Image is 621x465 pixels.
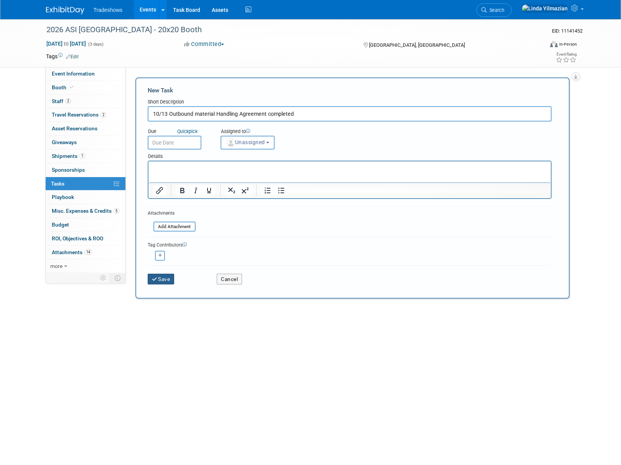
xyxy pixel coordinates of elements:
[46,246,125,259] a: Attachments14
[46,40,86,47] span: [DATE] [DATE]
[50,263,63,269] span: more
[46,67,125,81] a: Event Information
[46,53,79,60] td: Tags
[556,53,577,56] div: Event Rating
[114,208,119,214] span: 5
[46,95,125,108] a: Staff2
[52,222,69,228] span: Budget
[52,208,119,214] span: Misc. Expenses & Credits
[46,191,125,204] a: Playbook
[52,98,71,104] span: Staff
[559,41,577,47] div: In-Person
[226,139,265,145] span: Unassigned
[522,4,568,13] img: Linda Yilmazian
[52,249,92,255] span: Attachments
[52,84,75,90] span: Booth
[176,185,189,196] button: Bold
[153,185,166,196] button: Insert/edit link
[221,128,313,136] div: Assigned to
[239,185,252,196] button: Superscript
[46,177,125,191] a: Tasks
[261,185,274,196] button: Numbered list
[148,210,196,217] div: Attachments
[476,3,512,17] a: Search
[189,185,202,196] button: Italic
[148,161,551,182] iframe: Rich Text Area
[148,274,175,284] button: Save
[550,41,558,47] img: Format-Inperson.png
[65,98,71,104] span: 2
[148,86,552,95] div: New Task
[46,122,125,135] a: Asset Reservations
[52,71,95,77] span: Event Information
[369,42,465,48] span: [GEOGRAPHIC_DATA], [GEOGRAPHIC_DATA]
[46,232,125,245] a: ROI, Objectives & ROO
[52,194,74,200] span: Playbook
[63,41,70,47] span: to
[487,7,504,13] span: Search
[217,274,242,284] button: Cancel
[46,150,125,163] a: Shipments1
[275,185,288,196] button: Bullet list
[52,139,77,145] span: Giveaways
[46,204,125,218] a: Misc. Expenses & Credits5
[66,54,79,59] a: Edit
[221,136,275,150] button: Unassigned
[94,7,123,13] span: Tradeshows
[46,81,125,94] a: Booth
[46,260,125,273] a: more
[52,167,85,173] span: Sponsorships
[148,150,552,161] div: Details
[148,128,209,136] div: Due
[46,108,125,122] a: Travel Reservations2
[46,7,84,14] img: ExhibitDay
[110,273,125,283] td: Toggle Event Tabs
[52,112,106,118] span: Travel Reservations
[46,163,125,177] a: Sponsorships
[148,240,552,248] div: Tag Contributors
[46,136,125,149] a: Giveaways
[181,40,227,48] button: Committed
[225,185,238,196] button: Subscript
[97,273,110,283] td: Personalize Event Tab Strip
[177,128,189,134] i: Quick
[79,153,85,159] span: 1
[148,99,552,106] div: Short Description
[176,128,199,135] a: Quickpick
[498,40,577,51] div: Event Format
[46,218,125,232] a: Budget
[70,85,74,89] i: Booth reservation complete
[51,181,64,187] span: Tasks
[87,42,104,47] span: (3 days)
[84,249,92,255] span: 14
[44,23,532,37] div: 2026 ASI [GEOGRAPHIC_DATA] - 20x20 Booth
[52,235,103,242] span: ROI, Objectives & ROO
[148,106,552,122] input: Name of task or a short description
[203,185,216,196] button: Underline
[52,153,85,159] span: Shipments
[100,112,106,118] span: 2
[552,28,583,34] span: Event ID: 11141452
[52,125,97,131] span: Asset Reservations
[148,136,201,150] input: Due Date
